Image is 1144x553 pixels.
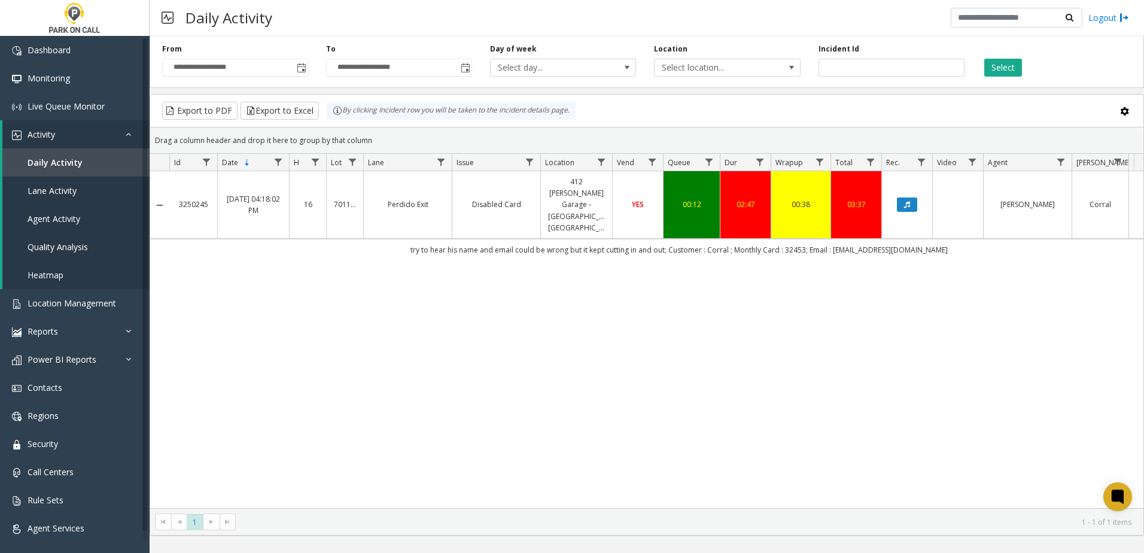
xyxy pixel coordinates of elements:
[28,382,62,393] span: Contacts
[12,74,22,84] img: 'icon'
[12,102,22,112] img: 'icon'
[1053,154,1069,170] a: Agent Filter Menu
[12,496,22,506] img: 'icon'
[12,327,22,337] img: 'icon'
[886,157,900,168] span: Rec.
[594,154,610,170] a: Location Filter Menu
[28,185,77,196] span: Lane Activity
[491,59,607,76] span: Select day...
[333,106,342,116] img: infoIcon.svg
[12,299,22,309] img: 'icon'
[460,199,533,210] a: Disabled Card
[458,59,471,76] span: Toggle popup
[775,157,803,168] span: Wrapup
[28,101,105,112] span: Live Queue Monitor
[222,157,238,168] span: Date
[28,213,80,224] span: Agent Activity
[12,46,22,56] img: 'icon'
[28,129,55,140] span: Activity
[812,154,828,170] a: Wrapup Filter Menu
[838,199,874,210] a: 03:37
[620,199,656,210] a: YES
[988,157,1008,168] span: Agent
[937,157,957,168] span: Video
[701,154,717,170] a: Queue Filter Menu
[331,157,342,168] span: Lot
[819,44,859,54] label: Incident Id
[177,199,210,210] a: 3250245
[668,157,690,168] span: Queue
[655,59,771,76] span: Select location...
[991,199,1064,210] a: [PERSON_NAME]
[12,524,22,534] img: 'icon'
[294,157,299,168] span: H
[2,233,150,261] a: Quality Analysis
[778,199,823,210] a: 00:38
[984,59,1022,77] button: Select
[28,354,96,365] span: Power BI Reports
[241,102,319,120] button: Export to Excel
[671,199,713,210] a: 00:12
[654,44,687,54] label: Location
[2,148,150,177] a: Daily Activity
[243,517,1131,527] kendo-pager-info: 1 - 1 of 1 items
[12,355,22,365] img: 'icon'
[28,466,74,478] span: Call Centers
[28,297,116,309] span: Location Management
[545,157,574,168] span: Location
[326,44,336,54] label: To
[914,154,930,170] a: Rec. Filter Menu
[12,468,22,478] img: 'icon'
[28,494,63,506] span: Rule Sets
[368,157,384,168] span: Lane
[162,102,238,120] button: Export to PDF
[179,3,278,32] h3: Daily Activity
[225,193,282,216] a: [DATE] 04:18:02 PM
[12,384,22,393] img: 'icon'
[490,44,537,54] label: Day of week
[863,154,879,170] a: Total Filter Menu
[345,154,361,170] a: Lot Filter Menu
[965,154,981,170] a: Video Filter Menu
[199,154,215,170] a: Id Filter Menu
[187,514,203,530] span: Page 1
[1088,11,1129,24] a: Logout
[632,199,644,209] span: YES
[2,205,150,233] a: Agent Activity
[617,157,634,168] span: Vend
[752,154,768,170] a: Dur Filter Menu
[12,440,22,449] img: 'icon'
[150,130,1143,151] div: Drag a column header and drop it here to group by that column
[12,130,22,140] img: 'icon'
[174,157,181,168] span: Id
[835,157,853,168] span: Total
[1079,199,1121,210] a: Corral
[548,176,605,233] a: 412 [PERSON_NAME] Garage - [GEOGRAPHIC_DATA] [GEOGRAPHIC_DATA]
[28,241,88,253] span: Quality Analysis
[1110,154,1126,170] a: Parker Filter Menu
[28,326,58,337] span: Reports
[2,120,150,148] a: Activity
[270,154,287,170] a: Date Filter Menu
[28,72,70,84] span: Monitoring
[433,154,449,170] a: Lane Filter Menu
[728,199,763,210] a: 02:47
[371,199,445,210] a: Perdido Exit
[334,199,356,210] a: 701122
[1076,157,1131,168] span: [PERSON_NAME]
[644,154,661,170] a: Vend Filter Menu
[308,154,324,170] a: H Filter Menu
[28,269,63,281] span: Heatmap
[28,410,59,421] span: Regions
[1119,11,1129,24] img: logout
[522,154,538,170] a: Issue Filter Menu
[297,199,319,210] a: 16
[294,59,308,76] span: Toggle popup
[28,157,83,168] span: Daily Activity
[28,522,84,534] span: Agent Services
[162,3,174,32] img: pageIcon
